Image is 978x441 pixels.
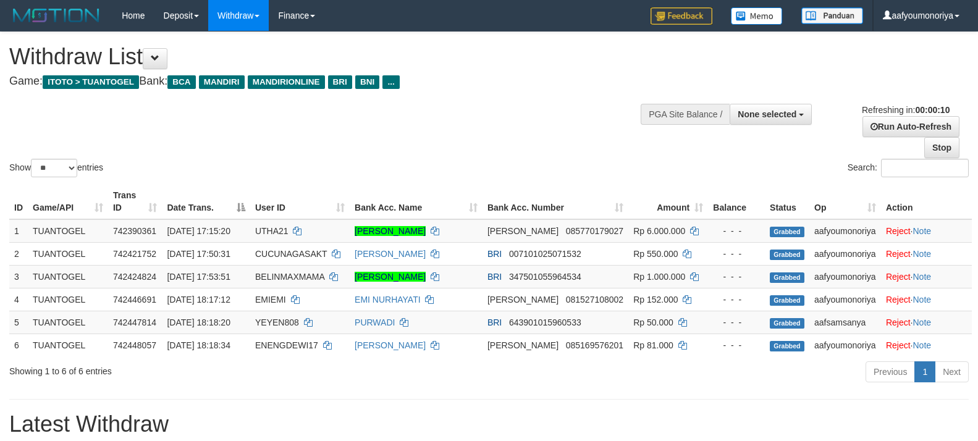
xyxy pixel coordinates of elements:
[633,249,678,259] span: Rp 550.000
[566,226,623,236] span: Copy 085770179027 to clipboard
[355,340,426,350] a: [PERSON_NAME]
[255,340,318,350] span: ENENGDEWI17
[809,242,881,265] td: aafyoumonoriya
[915,105,950,115] strong: 00:00:10
[355,295,421,304] a: EMI NURHAYATI
[914,361,935,382] a: 1
[355,272,426,282] a: [PERSON_NAME]
[633,295,678,304] span: Rp 152.000
[770,295,804,306] span: Grabbed
[886,295,911,304] a: Reject
[633,226,685,236] span: Rp 6.000.000
[43,75,139,89] span: ITOTO > TUANTOGEL
[770,250,804,260] span: Grabbed
[113,272,156,282] span: 742424824
[881,288,972,311] td: ·
[487,249,502,259] span: BRI
[9,44,639,69] h1: Withdraw List
[731,7,783,25] img: Button%20Memo.svg
[167,272,230,282] span: [DATE] 17:53:51
[355,226,426,236] a: [PERSON_NAME]
[28,184,108,219] th: Game/API: activate to sort column ascending
[28,242,108,265] td: TUANTOGEL
[713,339,760,351] div: - - -
[913,340,931,350] a: Note
[9,184,28,219] th: ID
[167,226,230,236] span: [DATE] 17:15:20
[886,249,911,259] a: Reject
[770,227,804,237] span: Grabbed
[487,272,502,282] span: BRI
[913,249,931,259] a: Note
[167,249,230,259] span: [DATE] 17:50:31
[9,242,28,265] td: 2
[809,184,881,219] th: Op: activate to sort column ascending
[108,184,162,219] th: Trans ID: activate to sort column ascending
[9,412,969,437] h1: Latest Withdraw
[28,288,108,311] td: TUANTOGEL
[881,265,972,288] td: ·
[255,317,299,327] span: YEYEN808
[9,219,28,243] td: 1
[509,272,581,282] span: Copy 347501055964534 to clipboard
[167,340,230,350] span: [DATE] 18:18:34
[862,105,950,115] span: Refreshing in:
[886,226,911,236] a: Reject
[651,7,712,25] img: Feedback.jpg
[935,361,969,382] a: Next
[9,75,639,88] h4: Game: Bank:
[28,219,108,243] td: TUANTOGEL
[28,265,108,288] td: TUANTOGEL
[355,317,395,327] a: PURWADI
[113,317,156,327] span: 742447814
[730,104,812,125] button: None selected
[913,226,931,236] a: Note
[881,159,969,177] input: Search:
[713,225,760,237] div: - - -
[881,334,972,356] td: ·
[167,295,230,304] span: [DATE] 18:17:12
[255,295,286,304] span: EMIEMI
[328,75,352,89] span: BRI
[713,316,760,329] div: - - -
[9,288,28,311] td: 4
[886,340,911,350] a: Reject
[866,361,915,382] a: Previous
[770,318,804,329] span: Grabbed
[566,340,623,350] span: Copy 085169576201 to clipboard
[9,360,398,377] div: Showing 1 to 6 of 6 entries
[28,311,108,334] td: TUANTOGEL
[924,137,959,158] a: Stop
[167,317,230,327] span: [DATE] 18:18:20
[738,109,796,119] span: None selected
[713,248,760,260] div: - - -
[255,249,327,259] span: CUCUNAGASAKT
[628,184,708,219] th: Amount: activate to sort column ascending
[809,288,881,311] td: aafyoumonoriya
[633,272,685,282] span: Rp 1.000.000
[770,272,804,283] span: Grabbed
[355,75,379,89] span: BNI
[809,311,881,334] td: aafsamsanya
[9,159,103,177] label: Show entries
[248,75,325,89] span: MANDIRIONLINE
[9,311,28,334] td: 5
[382,75,399,89] span: ...
[487,295,559,304] span: [PERSON_NAME]
[9,334,28,356] td: 6
[113,249,156,259] span: 742421752
[641,104,730,125] div: PGA Site Balance /
[199,75,245,89] span: MANDIRI
[487,226,559,236] span: [PERSON_NAME]
[113,340,156,350] span: 742448057
[9,265,28,288] td: 3
[250,184,350,219] th: User ID: activate to sort column ascending
[255,272,324,282] span: BELINMAXMAMA
[255,226,289,236] span: UTHA21
[509,317,581,327] span: Copy 643901015960533 to clipboard
[113,226,156,236] span: 742390361
[913,295,931,304] a: Note
[809,334,881,356] td: aafyoumonoriya
[31,159,77,177] select: Showentries
[886,272,911,282] a: Reject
